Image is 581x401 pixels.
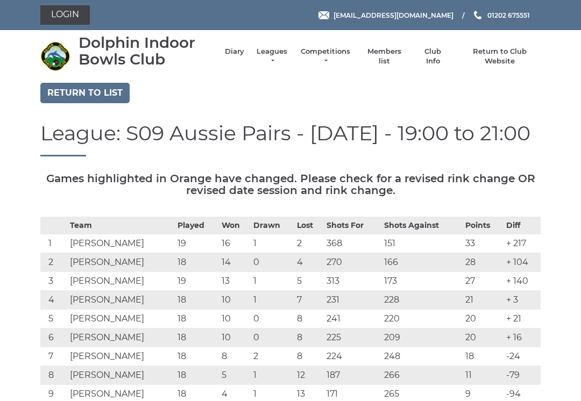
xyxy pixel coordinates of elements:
a: Return to list [40,83,130,103]
td: 10 [219,291,251,310]
td: 224 [324,347,381,366]
td: 5 [294,272,323,291]
td: 8 [40,366,67,385]
td: 18 [175,328,218,347]
td: 20 [463,328,504,347]
td: [PERSON_NAME] [67,347,175,366]
td: 20 [463,310,504,328]
td: 8 [294,347,323,366]
td: [PERSON_NAME] [67,272,175,291]
td: 19 [175,234,218,253]
td: 19 [175,272,218,291]
td: 0 [251,310,294,328]
img: Phone us [474,11,481,19]
td: [PERSON_NAME] [67,328,175,347]
td: 248 [381,347,463,366]
td: 8 [294,328,323,347]
td: 166 [381,253,463,272]
th: Points [463,217,504,234]
td: 12 [294,366,323,385]
td: 187 [324,366,381,385]
td: 2 [251,347,294,366]
td: 2 [294,234,323,253]
td: 1 [251,366,294,385]
td: 7 [294,291,323,310]
a: Leagues [255,47,289,66]
td: 10 [219,328,251,347]
td: 8 [294,310,323,328]
td: 209 [381,328,463,347]
h5: Games highlighted in Orange have changed. Please check for a revised rink change OR revised date ... [40,173,541,196]
th: Shots Against [381,217,463,234]
td: 21 [463,291,504,310]
td: [PERSON_NAME] [67,291,175,310]
td: 18 [175,253,218,272]
td: 225 [324,328,381,347]
td: + 16 [504,328,541,347]
td: 28 [463,253,504,272]
td: 14 [219,253,251,272]
td: 4 [40,291,67,310]
td: 1 [40,234,67,253]
td: 16 [219,234,251,253]
th: Played [175,217,218,234]
td: + 3 [504,291,541,310]
a: Diary [225,47,244,56]
a: Competitions [300,47,351,66]
td: 173 [381,272,463,291]
th: Team [67,217,175,234]
a: Club Info [417,47,449,66]
td: 6 [40,328,67,347]
td: 1 [251,291,294,310]
td: [PERSON_NAME] [67,234,175,253]
td: 1 [251,234,294,253]
td: 228 [381,291,463,310]
td: 18 [175,310,218,328]
td: 313 [324,272,381,291]
td: 241 [324,310,381,328]
td: 13 [219,272,251,291]
a: Email [EMAIL_ADDRESS][DOMAIN_NAME] [318,10,454,20]
td: 18 [175,291,218,310]
a: Return to Club Website [459,47,541,66]
td: 4 [294,253,323,272]
div: Dolphin Indoor Bowls Club [79,34,214,68]
td: 5 [219,366,251,385]
td: 27 [463,272,504,291]
td: 18 [175,347,218,366]
a: Phone us 01202 675551 [472,10,530,20]
td: 5 [40,310,67,328]
img: Dolphin Indoor Bowls Club [40,41,70,71]
td: 151 [381,234,463,253]
td: 8 [219,347,251,366]
td: 10 [219,310,251,328]
td: + 217 [504,234,541,253]
td: 3 [40,272,67,291]
td: [PERSON_NAME] [67,310,175,328]
td: + 140 [504,272,541,291]
td: -79 [504,366,541,385]
td: + 21 [504,310,541,328]
td: [PERSON_NAME] [67,253,175,272]
td: 270 [324,253,381,272]
td: -24 [504,347,541,366]
td: 0 [251,253,294,272]
th: Lost [294,217,323,234]
td: 2 [40,253,67,272]
span: 01202 675551 [487,11,530,19]
td: 18 [463,347,504,366]
td: 18 [175,366,218,385]
td: + 104 [504,253,541,272]
td: 368 [324,234,381,253]
th: Diff [504,217,541,234]
td: 11 [463,366,504,385]
th: Shots For [324,217,381,234]
img: Email [318,11,329,19]
td: 7 [40,347,67,366]
th: Won [219,217,251,234]
td: 220 [381,310,463,328]
th: Drawn [251,217,294,234]
td: 1 [251,272,294,291]
h1: League: S09 Aussie Pairs - [DATE] - 19:00 to 21:00 [40,122,541,157]
td: 231 [324,291,381,310]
